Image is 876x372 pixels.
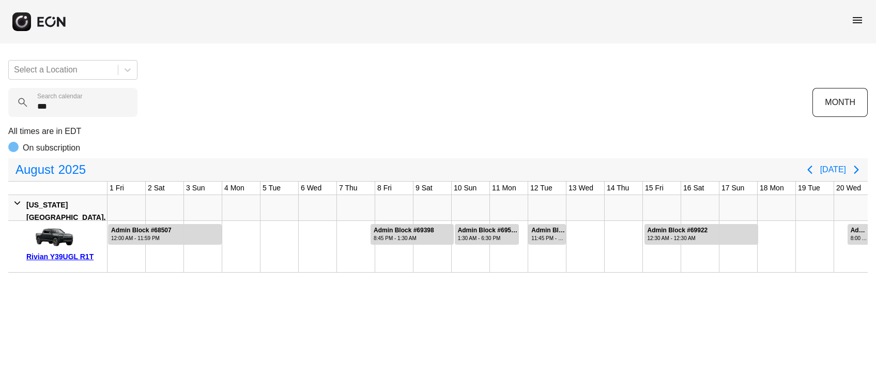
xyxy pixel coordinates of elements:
div: Rented for 3 days by Admin Block Current status is rental [370,221,454,245]
button: [DATE] [820,160,846,179]
div: 14 Thu [605,182,631,195]
div: 19 Tue [796,182,822,195]
button: MONTH [812,88,868,117]
div: Rented for 1 days by Admin Block Current status is rental [528,221,566,245]
div: Admin Block #69398 [374,227,434,234]
div: 2 Sat [146,182,167,195]
div: Rivian Y39UGL R1T [26,250,103,263]
div: 11 Mon [490,182,518,195]
div: 6 Wed [299,182,324,195]
div: 17 Sun [719,182,746,195]
label: Search calendar [37,92,82,100]
button: August2025 [9,159,92,180]
button: Next page [846,159,867,180]
div: 12:30 AM - 12:30 AM [648,234,708,242]
div: 13 Wed [566,182,595,195]
div: Admin Block #70634 [851,227,868,234]
div: 18 Mon [758,182,786,195]
div: 8 Fri [375,182,394,195]
div: 10 Sun [452,182,479,195]
img: car [26,225,78,250]
div: 3 Sun [184,182,207,195]
div: 1 Fri [107,182,126,195]
div: 16 Sat [681,182,706,195]
div: [US_STATE][GEOGRAPHIC_DATA], [GEOGRAPHIC_DATA] [26,199,105,236]
span: 2025 [56,159,88,180]
div: 8:45 PM - 1:30 AM [374,234,434,242]
div: Admin Block #69518 [458,227,518,234]
div: Rented for 3 days by Admin Block Current status is rental [644,221,759,245]
div: 9 Sat [413,182,435,195]
div: Admin Block #69702 [531,227,565,234]
div: 12 Tue [528,182,555,195]
div: 1:30 AM - 6:30 PM [458,234,518,242]
div: 5 Tue [260,182,283,195]
div: Rented for 2 days by Admin Block Current status is rental [454,221,519,245]
p: All times are in EDT [8,125,868,138]
span: menu [851,14,864,26]
p: On subscription [23,142,80,154]
div: Rented for 3 days by Admin Block Current status is rental [107,221,222,245]
span: August [13,159,56,180]
div: Admin Block #68507 [111,227,172,234]
div: 8:00 AM - 10:00 PM [851,234,868,242]
div: 12:00 AM - 11:59 PM [111,234,172,242]
div: 20 Wed [834,182,863,195]
div: 11:45 PM - 12:00 AM [531,234,565,242]
div: 15 Fri [643,182,666,195]
div: 7 Thu [337,182,360,195]
div: Rented for 1 days by Admin Block Current status is rental [847,221,869,245]
div: 4 Mon [222,182,247,195]
button: Previous page [800,159,820,180]
div: Admin Block #69922 [648,227,708,234]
